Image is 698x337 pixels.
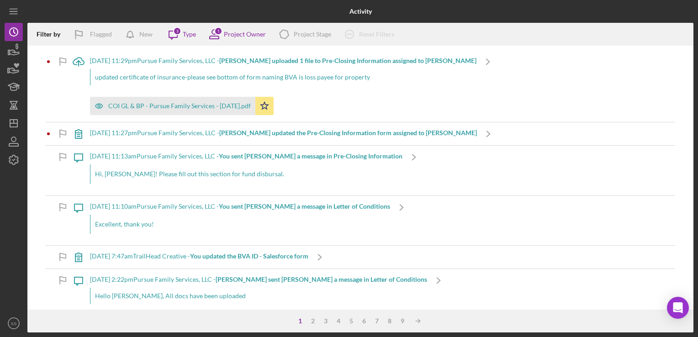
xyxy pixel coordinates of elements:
[173,27,181,35] div: 3
[319,317,332,325] div: 3
[90,97,274,115] button: COI GL & BP - Pursue Family Services - [DATE].pdf
[67,50,499,122] a: [DATE] 11:29pmPursue Family Services, LLC -[PERSON_NAME] uploaded 1 file to Pre-Closing Informati...
[90,153,402,160] div: [DATE] 11:13am Pursue Family Services, LLC -
[121,25,162,43] button: New
[359,25,394,43] div: Reset Filters
[108,102,251,110] div: COI GL & BP - Pursue Family Services - [DATE].pdf
[67,25,121,43] button: Flagged
[90,25,112,43] div: Flagged
[667,297,689,319] div: Open Intercom Messenger
[383,317,396,325] div: 8
[67,269,450,316] a: [DATE] 2:22pmPursue Family Services, LLC -[PERSON_NAME] sent [PERSON_NAME] a message in Letter of...
[294,31,331,38] div: Project Stage
[219,202,390,210] b: You sent [PERSON_NAME] a message in Letter of Conditions
[370,317,383,325] div: 7
[219,57,476,64] b: [PERSON_NAME] uploaded 1 file to Pre-Closing Information assigned to [PERSON_NAME]
[90,253,308,260] div: [DATE] 7:47am TrailHead Creative -
[90,69,476,85] div: updated certificate of insurance-please see bottom of form naming BVA is loss payee for property
[67,196,413,245] a: [DATE] 11:10amPursue Family Services, LLC -You sent [PERSON_NAME] a message in Letter of Conditio...
[224,31,266,38] div: Project Owner
[67,146,425,195] a: [DATE] 11:13amPursue Family Services, LLC -You sent [PERSON_NAME] a message in Pre-Closing Inform...
[294,317,307,325] div: 1
[214,27,222,35] div: 1
[95,219,386,229] p: Excellent, thank you!
[396,317,409,325] div: 9
[332,317,345,325] div: 4
[307,317,319,325] div: 2
[67,246,331,269] a: [DATE] 7:47amTrailHead Creative -You updated the BVA ID - Salesforce form
[90,129,477,137] div: [DATE] 11:27pm Pursue Family Services, LLC -
[67,122,500,145] a: [DATE] 11:27pmPursue Family Services, LLC -[PERSON_NAME] updated the Pre-Closing Information form...
[90,288,427,304] div: Hello [PERSON_NAME], All docs have been uploaded
[349,8,372,15] b: Activity
[190,252,308,260] b: You updated the BVA ID - Salesforce form
[219,152,402,160] b: You sent [PERSON_NAME] a message in Pre-Closing Information
[338,25,403,43] button: Reset Filters
[139,25,153,43] div: New
[358,317,370,325] div: 6
[345,317,358,325] div: 5
[219,129,477,137] b: [PERSON_NAME] updated the Pre-Closing Information form assigned to [PERSON_NAME]
[37,31,67,38] div: Filter by
[216,275,427,283] b: [PERSON_NAME] sent [PERSON_NAME] a message in Letter of Conditions
[11,321,17,326] text: SS
[5,314,23,332] button: SS
[95,169,398,179] p: Hi, [PERSON_NAME]! Please fill out this section for fund disbursal.
[183,31,196,38] div: Type
[90,276,427,283] div: [DATE] 2:22pm Pursue Family Services, LLC -
[90,57,476,64] div: [DATE] 11:29pm Pursue Family Services, LLC -
[90,203,390,210] div: [DATE] 11:10am Pursue Family Services, LLC -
